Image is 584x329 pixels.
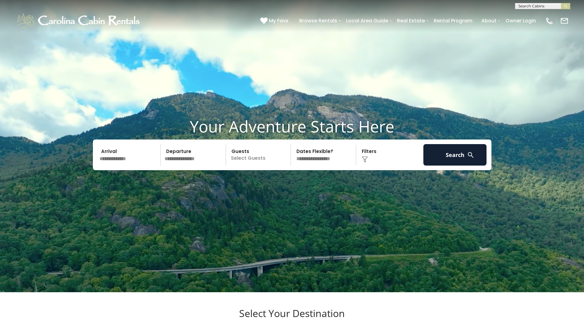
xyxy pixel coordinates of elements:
[502,15,539,26] a: Owner Login
[296,15,340,26] a: Browse Rentals
[260,17,290,25] a: My Favs
[15,12,143,30] img: White-1-1-2.png
[545,17,554,25] img: phone-regular-white.png
[478,15,500,26] a: About
[394,15,428,26] a: Real Estate
[467,151,475,159] img: search-regular-white.png
[423,144,487,166] button: Search
[228,144,291,166] p: Select Guests
[362,156,368,163] img: filter--v1.png
[343,15,391,26] a: Local Area Guide
[269,17,288,25] span: My Favs
[431,15,475,26] a: Rental Program
[62,308,522,329] h3: Select Your Destination
[5,117,579,136] h1: Your Adventure Starts Here
[560,17,569,25] img: mail-regular-white.png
